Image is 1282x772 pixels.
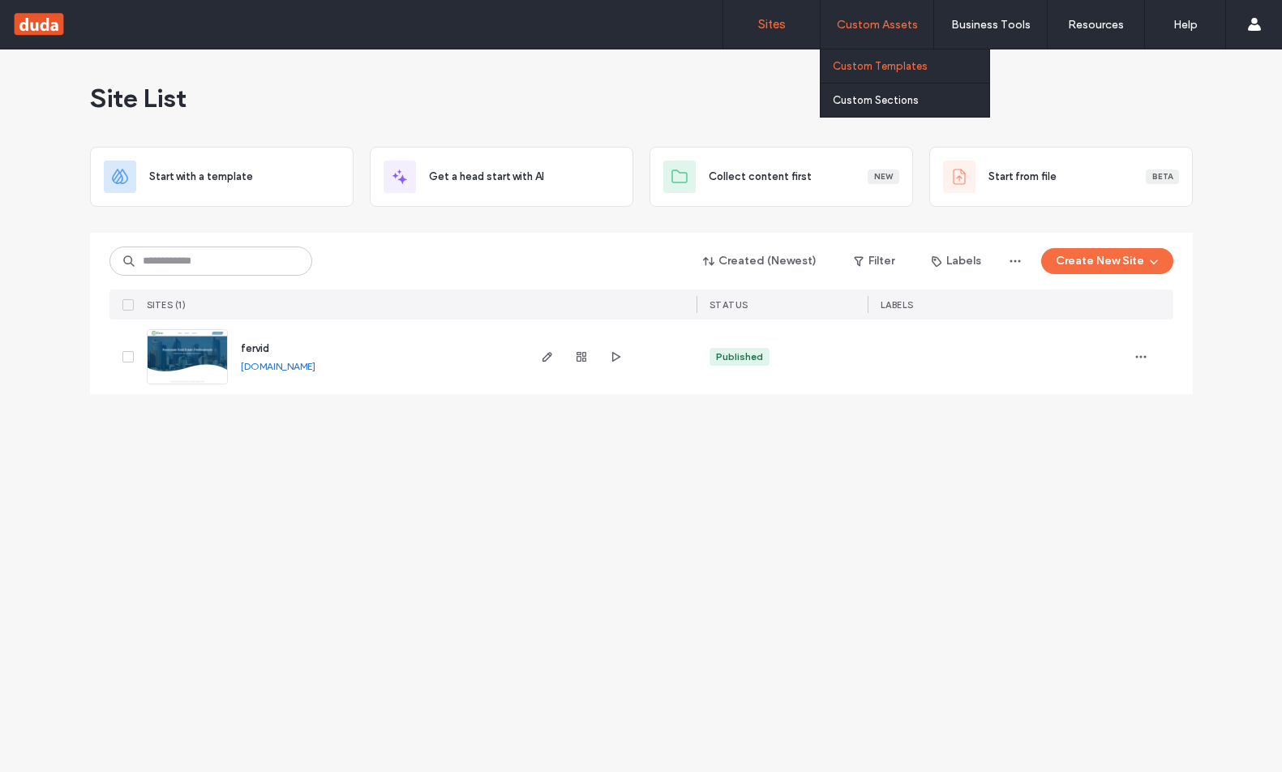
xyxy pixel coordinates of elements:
a: fervid [241,342,269,354]
label: Business Tools [951,18,1031,32]
label: Help [1173,18,1198,32]
button: Labels [917,248,996,274]
span: Site List [90,82,187,114]
span: LABELS [881,299,914,311]
div: Get a head start with AI [370,147,633,207]
div: New [868,169,899,184]
label: Custom Assets [837,18,918,32]
a: Custom Sections [833,84,989,117]
span: STATUS [710,299,748,311]
div: Collect content firstNew [650,147,913,207]
button: Filter [838,248,911,274]
label: Resources [1068,18,1124,32]
button: Create New Site [1041,248,1173,274]
div: Start from fileBeta [929,147,1193,207]
span: SITES (1) [147,299,187,311]
label: Custom Templates [833,60,928,72]
a: [DOMAIN_NAME] [241,360,315,372]
span: Start with a template [149,169,253,185]
a: Custom Templates [833,49,989,83]
span: Collect content first [709,169,812,185]
label: Custom Sections [833,94,919,106]
span: Help [37,11,71,26]
button: Created (Newest) [689,248,831,274]
div: Published [716,350,763,364]
span: Start from file [988,169,1057,185]
span: Get a head start with AI [429,169,544,185]
div: Start with a template [90,147,354,207]
div: Beta [1146,169,1179,184]
label: Sites [758,17,786,32]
